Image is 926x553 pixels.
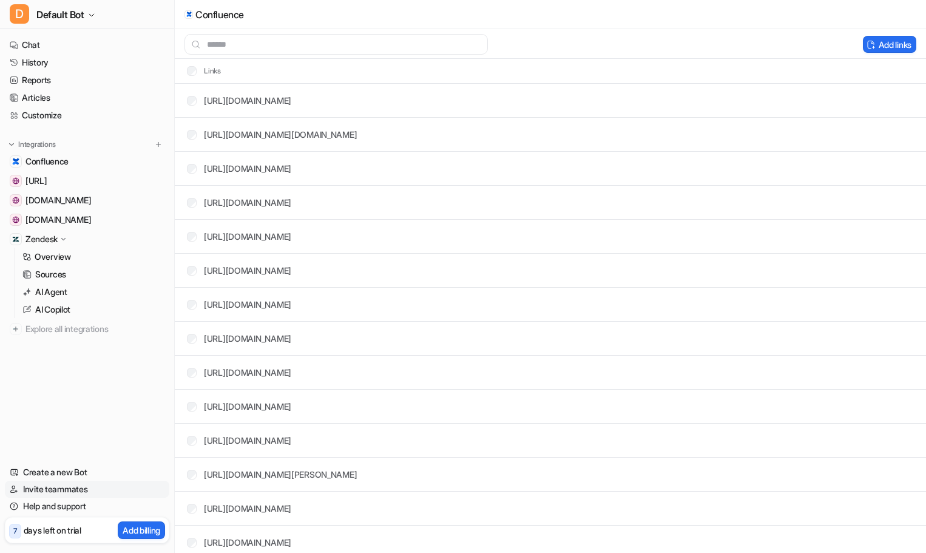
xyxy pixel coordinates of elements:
[5,138,59,151] button: Integrations
[5,172,169,189] a: dashboard.eesel.ai[URL]
[35,304,70,316] p: AI Copilot
[154,140,163,149] img: menu_add.svg
[123,524,160,537] p: Add billing
[25,155,69,168] span: Confluence
[177,64,221,78] th: Links
[35,286,67,298] p: AI Agent
[5,153,169,170] a: ConfluenceConfluence
[204,503,291,514] a: [URL][DOMAIN_NAME]
[863,36,916,53] button: Add links
[25,175,47,187] span: [URL]
[5,192,169,209] a: something4ltd.1password.eu[DOMAIN_NAME]
[204,163,291,174] a: [URL][DOMAIN_NAME]
[18,283,169,300] a: AI Agent
[204,401,291,412] a: [URL][DOMAIN_NAME]
[204,435,291,446] a: [URL][DOMAIN_NAME]
[204,197,291,208] a: [URL][DOMAIN_NAME]
[35,268,66,280] p: Sources
[204,231,291,242] a: [URL][DOMAIN_NAME]
[204,469,357,480] a: [URL][DOMAIN_NAME][PERSON_NAME]
[204,129,357,140] a: [URL][DOMAIN_NAME][DOMAIN_NAME]
[5,481,169,498] a: Invite teammates
[12,177,19,185] img: dashboard.eesel.ai
[186,12,192,17] img: confluence icon
[12,197,19,204] img: something4ltd.1password.eu
[10,4,29,24] span: D
[5,498,169,515] a: Help and support
[12,158,19,165] img: Confluence
[204,333,291,344] a: [URL][DOMAIN_NAME]
[204,265,291,276] a: [URL][DOMAIN_NAME]
[25,214,91,226] span: [DOMAIN_NAME]
[5,54,169,71] a: History
[35,251,71,263] p: Overview
[5,211,169,228] a: www.verifone.com[DOMAIN_NAME]
[118,521,165,539] button: Add billing
[25,233,58,245] p: Zendesk
[18,266,169,283] a: Sources
[25,194,91,206] span: [DOMAIN_NAME]
[5,72,169,89] a: Reports
[5,321,169,338] a: Explore all integrations
[18,301,169,318] a: AI Copilot
[36,6,84,23] span: Default Bot
[24,524,81,537] p: days left on trial
[5,36,169,53] a: Chat
[10,323,22,335] img: explore all integrations
[5,89,169,106] a: Articles
[12,236,19,243] img: Zendesk
[204,95,291,106] a: [URL][DOMAIN_NAME]
[13,526,17,537] p: 7
[18,140,56,149] p: Integrations
[12,216,19,223] img: www.verifone.com
[5,464,169,481] a: Create a new Bot
[7,140,16,149] img: expand menu
[18,248,169,265] a: Overview
[195,8,244,21] p: Confluence
[5,107,169,124] a: Customize
[204,367,291,378] a: [URL][DOMAIN_NAME]
[25,319,164,339] span: Explore all integrations
[204,299,291,310] a: [URL][DOMAIN_NAME]
[204,537,291,548] a: [URL][DOMAIN_NAME]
